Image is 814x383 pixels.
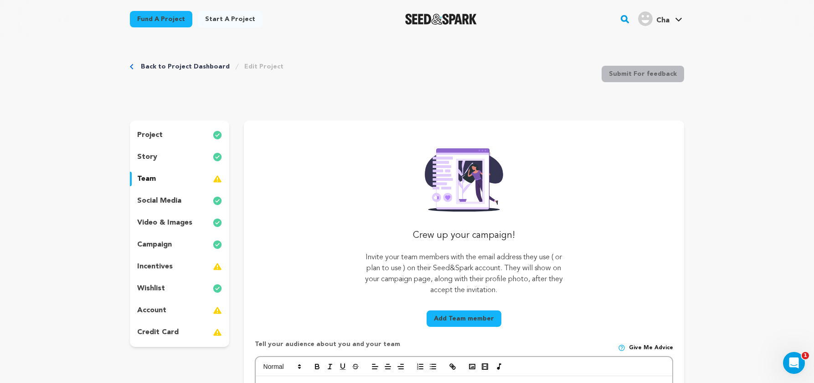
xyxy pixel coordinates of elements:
[198,11,263,27] a: Start a project
[213,261,222,272] img: warning-full.svg
[213,305,222,316] img: warning-full.svg
[255,340,400,356] p: Tell your audience about you and your team
[141,62,230,71] a: Back to Project Dashboard
[244,62,283,71] a: Edit Project
[602,66,684,82] button: Submit For feedback
[137,261,173,272] p: incentives
[213,239,222,250] img: check-circle-full.svg
[130,325,229,340] button: credit card
[213,283,222,294] img: check-circle-full.svg
[802,352,809,359] span: 1
[130,128,229,142] button: project
[636,10,684,26] a: Cha's Profile
[137,305,166,316] p: account
[656,17,670,24] span: Cha
[213,217,222,228] img: check-circle-full.svg
[213,327,222,338] img: warning-full.svg
[213,130,222,141] img: check-circle-full.svg
[137,195,181,206] p: social media
[405,14,477,25] a: Seed&Spark Homepage
[137,152,157,163] p: story
[638,11,670,26] div: Cha's Profile
[417,142,510,212] img: Seed&Spark Rafiki Image
[137,327,179,338] p: credit card
[137,217,192,228] p: video & images
[213,195,222,206] img: check-circle-full.svg
[130,237,229,252] button: campaign
[359,226,568,245] p: Crew up your campaign!
[427,310,501,327] button: Add Team member
[130,172,229,186] button: team
[130,259,229,274] button: incentives
[638,11,653,26] img: user.png
[213,173,222,184] img: warning-full.svg
[130,281,229,296] button: wishlist
[137,173,156,184] p: team
[137,283,165,294] p: wishlist
[130,215,229,230] button: video & images
[359,252,568,296] p: Invite your team members with the email address they use ( or plan to use ) on their Seed&Spark a...
[130,62,283,71] div: Breadcrumb
[137,130,163,141] p: project
[618,344,625,352] img: help-circle.svg
[137,239,172,250] p: campaign
[629,344,673,352] span: Give me advice
[130,194,229,208] button: social media
[783,352,805,374] iframe: Intercom live chat
[130,150,229,164] button: story
[636,10,684,29] span: Cha's Profile
[130,11,192,27] a: Fund a project
[213,152,222,163] img: check-circle-full.svg
[405,14,477,25] img: Seed&Spark Logo Dark Mode
[130,303,229,318] button: account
